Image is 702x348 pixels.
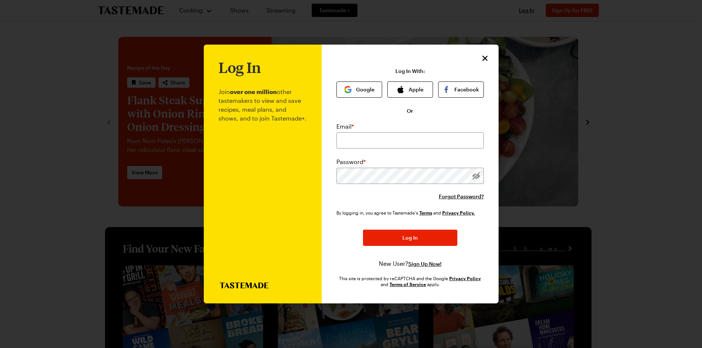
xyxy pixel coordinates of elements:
p: Log In With: [395,68,425,74]
button: Log In [363,230,457,246]
b: over one million [230,88,277,95]
p: Join other tastemakers to view and save recipes, meal plans, and shows, and to join Tastemade+. [219,76,307,282]
div: This site is protected by reCAPTCHA and the Google and apply. [336,275,484,287]
span: Or [407,107,413,115]
button: Facebook [438,81,484,98]
a: Google Privacy Policy [449,275,481,281]
span: Log In [402,234,418,241]
button: Google [336,81,382,98]
button: Forgot Password? [439,193,484,200]
a: Tastemade Terms of Service [419,209,432,216]
button: Sign Up Now! [408,260,441,268]
h1: Log In [219,59,261,76]
div: By logging in, you agree to Tastemade's and [336,209,478,216]
button: Close [480,53,490,63]
button: Apple [387,81,433,98]
a: Tastemade Privacy Policy [442,209,475,216]
label: Email [336,122,354,131]
span: New User? [379,260,408,267]
a: Google Terms of Service [390,281,426,287]
label: Password [336,157,366,166]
